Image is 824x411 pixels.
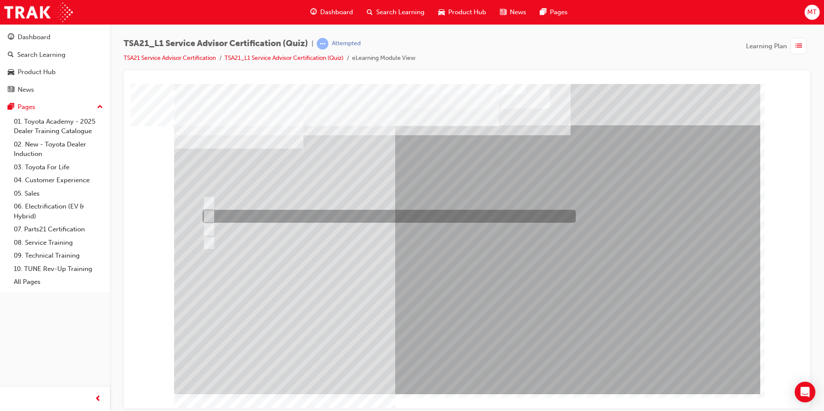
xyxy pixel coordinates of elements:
[18,67,56,77] div: Product Hub
[3,47,106,63] a: Search Learning
[796,41,802,52] span: list-icon
[805,5,820,20] button: MT
[431,3,493,21] a: car-iconProduct Hub
[807,7,817,17] span: MT
[317,38,328,50] span: learningRecordVerb_ATTEMPT-icon
[10,174,106,187] a: 04. Customer Experience
[10,161,106,174] a: 03. Toyota For Life
[10,275,106,289] a: All Pages
[320,7,353,17] span: Dashboard
[540,7,546,18] span: pages-icon
[550,7,568,17] span: Pages
[510,7,526,17] span: News
[10,262,106,276] a: 10. TUNE Rev-Up Training
[303,3,360,21] a: guage-iconDashboard
[124,54,216,62] a: TSA21 Service Advisor Certification
[18,32,50,42] div: Dashboard
[10,223,106,236] a: 07. Parts21 Certification
[376,7,424,17] span: Search Learning
[367,7,373,18] span: search-icon
[493,3,533,21] a: news-iconNews
[10,115,106,138] a: 01. Toyota Academy - 2025 Dealer Training Catalogue
[438,7,445,18] span: car-icon
[10,187,106,200] a: 05. Sales
[8,103,14,111] span: pages-icon
[95,394,101,405] span: prev-icon
[533,3,574,21] a: pages-iconPages
[17,50,66,60] div: Search Learning
[352,53,415,63] li: eLearning Module View
[124,39,308,49] span: TSA21_L1 Service Advisor Certification (Quiz)
[8,51,14,59] span: search-icon
[18,102,35,112] div: Pages
[10,200,106,223] a: 06. Electrification (EV & Hybrid)
[10,138,106,161] a: 02. New - Toyota Dealer Induction
[10,236,106,249] a: 08. Service Training
[8,34,14,41] span: guage-icon
[746,41,787,51] span: Learning Plan
[10,249,106,262] a: 09. Technical Training
[500,7,506,18] span: news-icon
[332,40,361,48] div: Attempted
[3,64,106,80] a: Product Hub
[3,99,106,115] button: Pages
[360,3,431,21] a: search-iconSearch Learning
[97,102,103,113] span: up-icon
[746,38,810,54] button: Learning Plan
[3,28,106,99] button: DashboardSearch LearningProduct HubNews
[310,7,317,18] span: guage-icon
[312,39,313,49] span: |
[3,29,106,45] a: Dashboard
[795,382,815,402] div: Open Intercom Messenger
[8,68,14,76] span: car-icon
[225,54,343,62] a: TSA21_L1 Service Advisor Certification (Quiz)
[8,86,14,94] span: news-icon
[4,3,73,22] img: Trak
[3,82,106,98] a: News
[448,7,486,17] span: Product Hub
[18,85,34,95] div: News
